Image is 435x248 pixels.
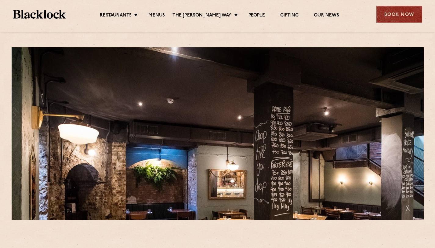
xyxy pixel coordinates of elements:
[172,13,231,19] a: The [PERSON_NAME] Way
[100,13,132,19] a: Restaurants
[148,13,165,19] a: Menus
[13,10,66,19] img: BL_Textured_Logo-footer-cropped.svg
[314,13,339,19] a: Our News
[376,6,422,23] div: Book Now
[280,13,299,19] a: Gifting
[248,13,265,19] a: People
